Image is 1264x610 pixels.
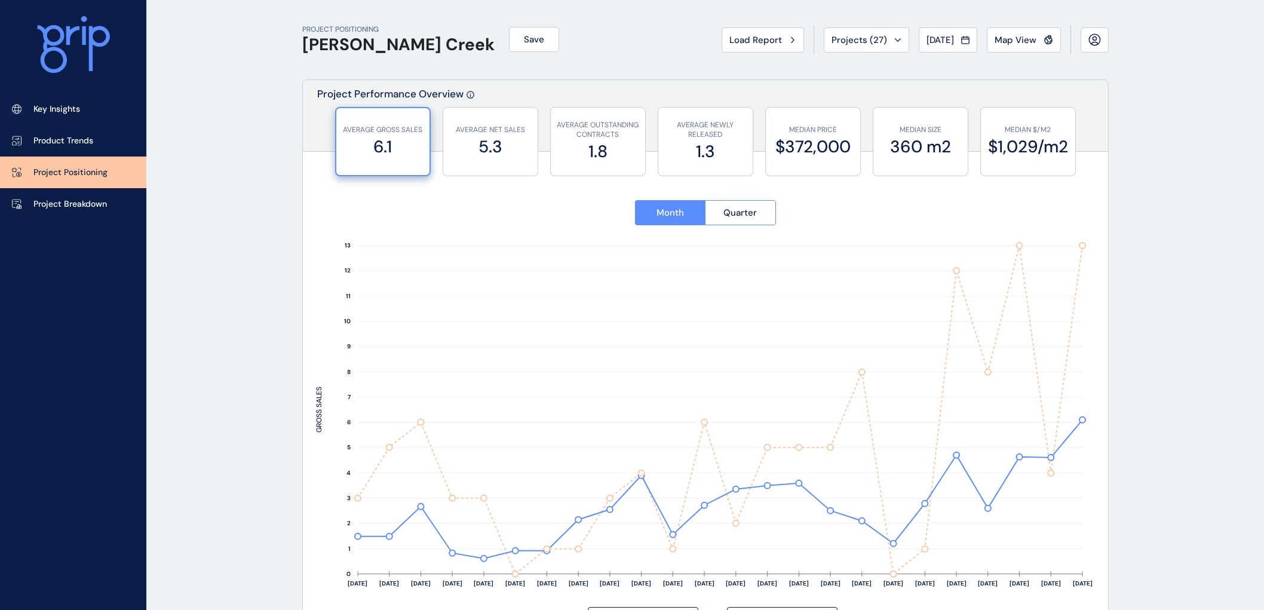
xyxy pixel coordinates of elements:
[348,580,367,587] text: [DATE]
[347,419,351,427] text: 6
[987,27,1061,53] button: Map View
[505,580,525,587] text: [DATE]
[346,293,351,301] text: 11
[33,167,108,179] p: Project Positioning
[342,125,424,135] p: AVERAGE GROSS SALES
[926,34,954,46] span: [DATE]
[345,242,351,250] text: 13
[635,200,705,225] button: Month
[346,571,351,578] text: 0
[317,87,464,151] p: Project Performance Overview
[314,387,324,433] text: GROSS SALES
[729,34,782,46] span: Load Report
[664,140,747,163] label: 1.3
[347,520,351,528] text: 2
[342,135,424,158] label: 6.1
[919,27,977,53] button: [DATE]
[347,444,351,452] text: 5
[557,140,639,163] label: 1.8
[978,580,998,587] text: [DATE]
[663,580,683,587] text: [DATE]
[695,580,714,587] text: [DATE]
[33,135,93,147] p: Product Trends
[987,135,1069,158] label: $1,029/m2
[832,34,887,46] span: Projects ( 27 )
[947,580,967,587] text: [DATE]
[879,125,962,135] p: MEDIAN SIZE
[631,580,651,587] text: [DATE]
[302,35,495,55] h1: [PERSON_NAME] Creek
[345,267,351,275] text: 12
[772,135,854,158] label: $372,000
[789,580,809,587] text: [DATE]
[33,198,107,210] p: Project Breakdown
[379,580,399,587] text: [DATE]
[1010,580,1029,587] text: [DATE]
[524,33,544,45] span: Save
[852,580,872,587] text: [DATE]
[772,125,854,135] p: MEDIAN PRICE
[987,125,1069,135] p: MEDIAN $/M2
[474,580,493,587] text: [DATE]
[879,135,962,158] label: 360 m2
[302,24,495,35] p: PROJECT POSITIONING
[600,580,619,587] text: [DATE]
[656,207,684,219] span: Month
[411,580,431,587] text: [DATE]
[509,27,559,52] button: Save
[442,580,462,587] text: [DATE]
[664,120,747,140] p: AVERAGE NEWLY RELEASED
[33,103,80,115] p: Key Insights
[723,207,757,219] span: Quarter
[824,27,909,53] button: Projects (27)
[346,470,351,477] text: 4
[883,580,903,587] text: [DATE]
[557,120,639,140] p: AVERAGE OUTSTANDING CONTRACTS
[449,135,532,158] label: 5.3
[347,495,351,502] text: 3
[348,394,351,401] text: 7
[1041,580,1061,587] text: [DATE]
[757,580,777,587] text: [DATE]
[449,125,532,135] p: AVERAGE NET SALES
[347,343,351,351] text: 9
[568,580,588,587] text: [DATE]
[537,580,557,587] text: [DATE]
[347,369,351,376] text: 8
[722,27,804,53] button: Load Report
[915,580,935,587] text: [DATE]
[705,200,776,225] button: Quarter
[348,545,351,553] text: 1
[821,580,840,587] text: [DATE]
[344,318,351,326] text: 10
[726,580,745,587] text: [DATE]
[995,34,1036,46] span: Map View
[1073,580,1093,587] text: [DATE]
